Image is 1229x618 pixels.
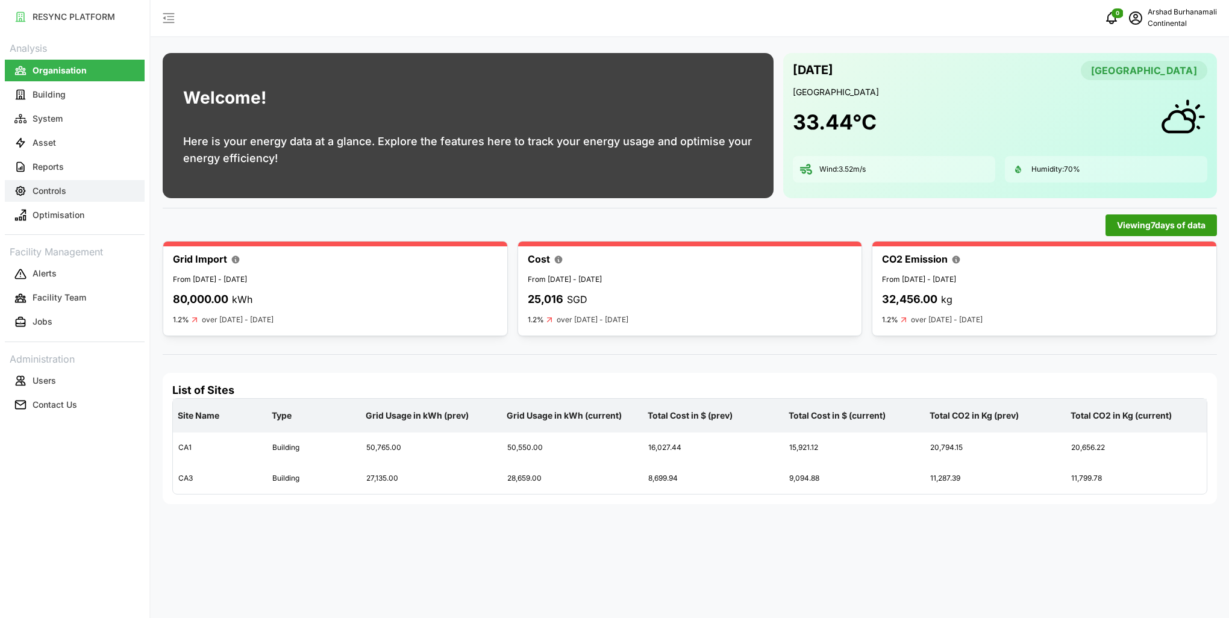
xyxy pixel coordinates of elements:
[941,292,952,307] p: kg
[784,433,924,463] div: 15,921.12
[173,291,228,308] p: 80,000.00
[5,370,145,392] button: Users
[502,433,642,463] div: 50,550.00
[643,433,783,463] div: 16,027.44
[5,131,145,155] a: Asset
[882,274,1207,286] p: From [DATE] - [DATE]
[925,433,1065,463] div: 20,794.15
[5,108,145,130] button: System
[33,209,84,221] p: Optimisation
[882,252,948,267] p: CO2 Emission
[173,274,498,286] p: From [DATE] - [DATE]
[1116,9,1119,17] span: 0
[33,161,64,173] p: Reports
[567,292,587,307] p: SGD
[267,433,360,463] div: Building
[33,89,66,101] p: Building
[528,315,544,325] p: 1.2%
[927,400,1063,431] p: Total CO2 in Kg (prev)
[911,314,983,326] p: over [DATE] - [DATE]
[174,464,266,493] div: CA3
[174,433,266,463] div: CA1
[5,58,145,83] a: Organisation
[33,316,52,328] p: Jobs
[5,6,145,28] button: RESYNC PLATFORM
[172,382,1207,398] h4: List of Sites
[33,267,57,279] p: Alerts
[5,204,145,226] button: Optimisation
[5,369,145,393] a: Users
[1066,464,1206,493] div: 11,799.78
[1148,7,1217,18] p: Arshad Burhanamali
[5,39,145,56] p: Analysis
[267,464,360,493] div: Building
[784,464,924,493] div: 9,094.88
[33,399,77,411] p: Contact Us
[528,252,550,267] p: Cost
[33,292,86,304] p: Facility Team
[1066,433,1206,463] div: 20,656.22
[1099,6,1124,30] button: notifications
[5,179,145,203] a: Controls
[173,252,227,267] p: Grid Import
[793,86,1207,98] p: [GEOGRAPHIC_DATA]
[925,464,1065,493] div: 11,287.39
[183,85,266,111] h1: Welcome!
[361,464,501,493] div: 27,135.00
[5,83,145,107] a: Building
[33,137,56,149] p: Asset
[1105,214,1217,236] button: Viewing7days of data
[819,164,866,175] p: Wind: 3.52 m/s
[5,349,145,367] p: Administration
[882,315,898,325] p: 1.2%
[5,262,145,286] a: Alerts
[5,394,145,416] button: Contact Us
[528,291,563,308] p: 25,016
[33,185,66,197] p: Controls
[5,203,145,227] a: Optimisation
[557,314,628,326] p: over [DATE] - [DATE]
[528,274,852,286] p: From [DATE] - [DATE]
[5,5,145,29] a: RESYNC PLATFORM
[269,400,358,431] p: Type
[502,464,642,493] div: 28,659.00
[786,400,922,431] p: Total Cost in $ (current)
[5,287,145,309] button: Facility Team
[645,400,781,431] p: Total Cost in $ (prev)
[793,109,877,136] h1: 33.44 °C
[5,132,145,154] button: Asset
[1068,400,1204,431] p: Total CO2 in Kg (current)
[5,107,145,131] a: System
[5,393,145,417] a: Contact Us
[1148,18,1217,30] p: Continental
[33,113,63,125] p: System
[882,291,937,308] p: 32,456.00
[504,400,640,431] p: Grid Usage in kWh (current)
[33,64,87,76] p: Organisation
[5,84,145,105] button: Building
[363,400,499,431] p: Grid Usage in kWh (prev)
[175,400,264,431] p: Site Name
[33,375,56,387] p: Users
[1124,6,1148,30] button: schedule
[5,180,145,202] button: Controls
[643,464,783,493] div: 8,699.94
[5,60,145,81] button: Organisation
[5,156,145,178] button: Reports
[5,311,145,333] button: Jobs
[202,314,274,326] p: over [DATE] - [DATE]
[1031,164,1080,175] p: Humidity: 70 %
[5,155,145,179] a: Reports
[1091,61,1197,80] span: [GEOGRAPHIC_DATA]
[5,242,145,260] p: Facility Management
[5,263,145,285] button: Alerts
[1117,215,1206,236] span: Viewing 7 days of data
[183,133,753,167] p: Here is your energy data at a glance. Explore the features here to track your energy usage and op...
[5,310,145,334] a: Jobs
[5,286,145,310] a: Facility Team
[33,11,115,23] p: RESYNC PLATFORM
[232,292,252,307] p: kWh
[173,315,189,325] p: 1.2%
[793,60,833,80] p: [DATE]
[361,433,501,463] div: 50,765.00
